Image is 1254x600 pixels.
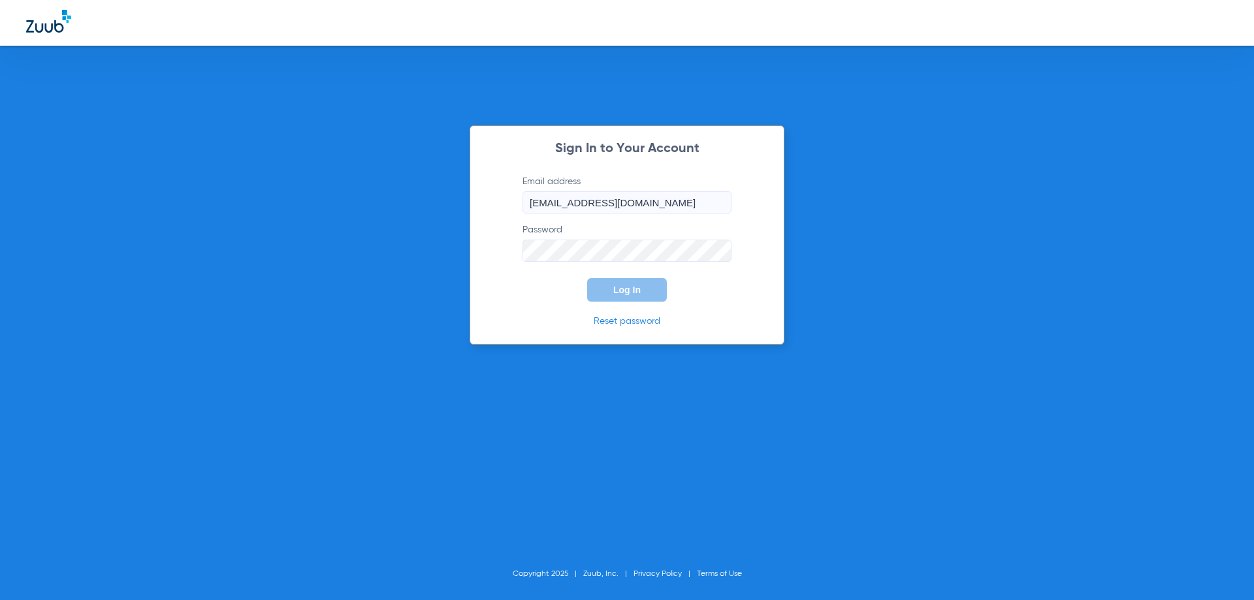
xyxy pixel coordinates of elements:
[587,278,667,302] button: Log In
[594,317,660,326] a: Reset password
[26,10,71,33] img: Zuub Logo
[503,142,751,155] h2: Sign In to Your Account
[513,567,583,580] li: Copyright 2025
[522,175,731,213] label: Email address
[697,570,742,578] a: Terms of Use
[613,285,641,295] span: Log In
[522,223,731,262] label: Password
[634,570,682,578] a: Privacy Policy
[522,240,731,262] input: Password
[522,191,731,213] input: Email address
[583,567,634,580] li: Zuub, Inc.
